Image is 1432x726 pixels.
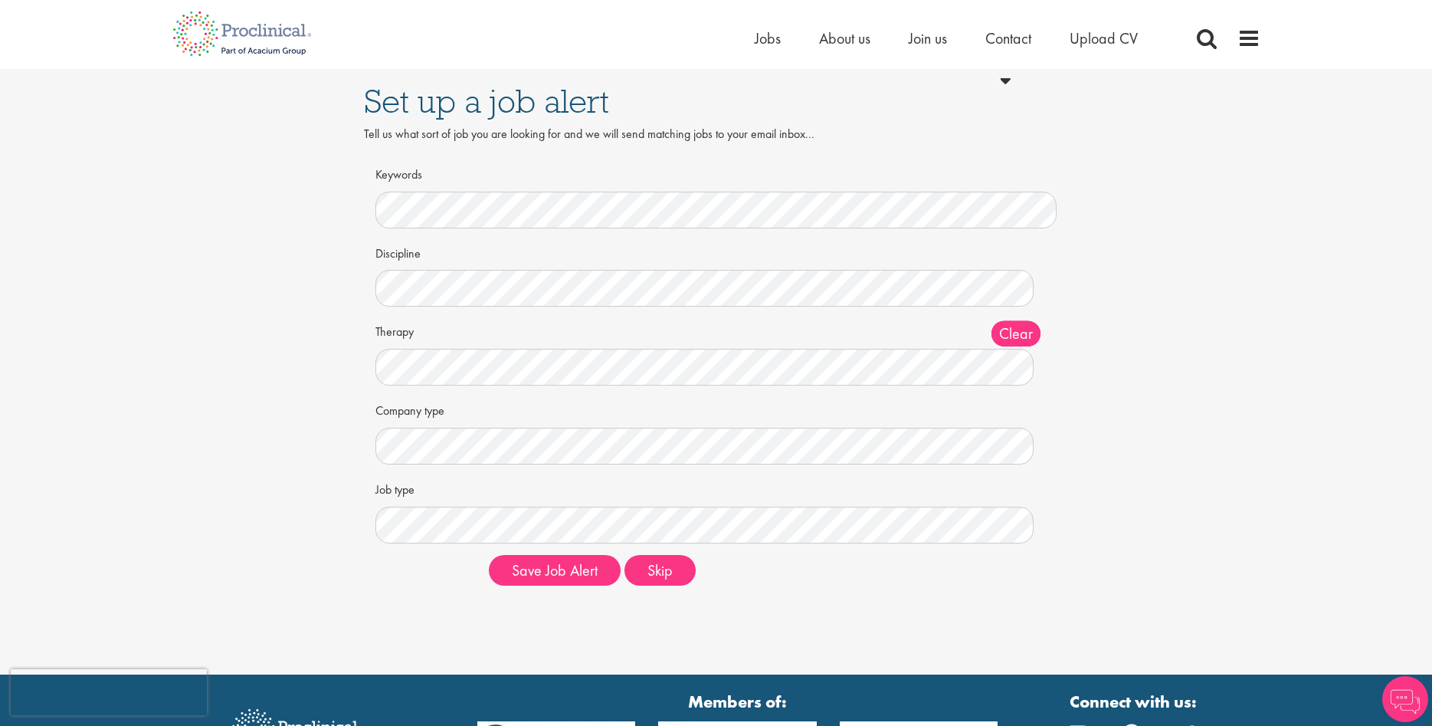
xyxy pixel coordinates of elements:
[375,161,477,184] label: Keywords
[624,555,696,586] button: Skip
[1382,676,1428,722] img: Chatbot
[991,321,1040,347] span: Clear
[364,126,1069,161] div: Tell us what sort of job you are looking for and we will send matching jobs to your email inbox...
[755,28,781,48] a: Jobs
[375,397,477,420] label: Company type
[819,28,870,48] a: About us
[11,669,207,715] iframe: reCAPTCHA
[909,28,947,48] a: Join us
[364,84,1069,118] h1: Set up a job alert
[1070,28,1138,48] a: Upload CV
[985,28,1031,48] a: Contact
[489,555,621,586] button: Save Job Alert
[375,318,477,341] label: Therapy
[1070,690,1200,714] strong: Connect with us:
[375,476,477,499] label: Job type
[375,240,477,263] label: Discipline
[477,690,998,714] strong: Members of:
